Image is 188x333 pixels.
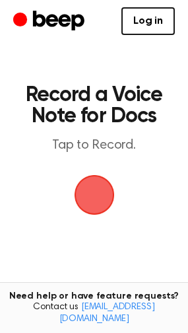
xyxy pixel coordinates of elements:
p: Tap to Record. [24,137,164,154]
a: Log in [121,7,175,35]
h1: Record a Voice Note for Docs [24,85,164,127]
a: [EMAIL_ADDRESS][DOMAIN_NAME] [59,303,155,324]
span: Contact us [8,302,180,325]
a: Beep [13,9,88,34]
img: Beep Logo [75,175,114,215]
